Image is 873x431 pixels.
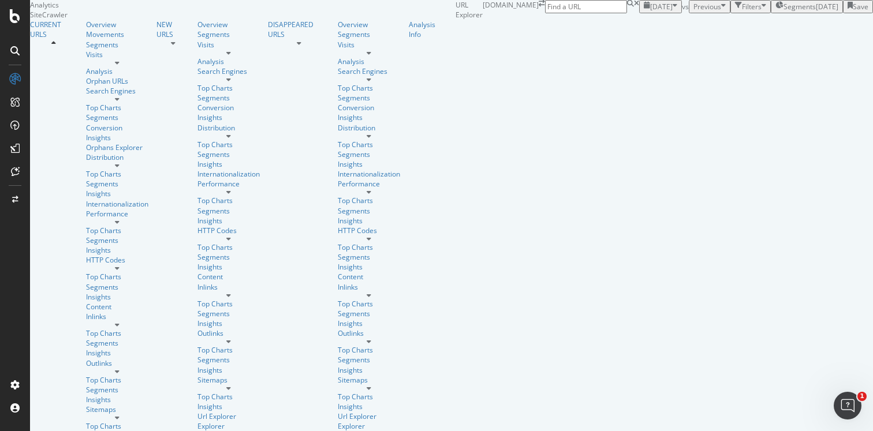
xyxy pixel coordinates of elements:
[30,20,78,39] div: CURRENT URLS
[338,29,400,39] a: Segments
[338,345,400,355] a: Top Charts
[853,2,868,12] div: Save
[338,402,400,411] a: Insights
[197,282,260,292] a: Inlinks
[338,392,400,402] div: Top Charts
[338,216,400,226] a: Insights
[338,226,400,235] a: HTTP Codes
[338,309,400,318] a: Segments
[834,392,861,419] iframe: Intercom live chat
[197,83,260,93] a: Top Charts
[784,2,816,12] span: Segments
[86,133,148,143] a: Insights
[86,152,148,162] div: Distribution
[338,252,400,262] div: Segments
[86,404,148,414] a: Sitemaps
[30,10,456,20] div: SiteCrawler
[338,83,400,93] a: Top Charts
[86,50,148,59] a: Visits
[338,93,400,103] a: Segments
[197,375,260,385] div: Sitemaps
[86,209,148,219] div: Performance
[156,20,189,39] div: NEW URLS
[338,242,400,252] a: Top Charts
[197,262,260,272] a: Insights
[338,169,400,179] div: Internationalization
[86,123,148,133] div: Conversion
[338,40,400,50] div: Visits
[338,375,400,385] a: Sitemaps
[197,355,260,365] a: Segments
[197,299,260,309] a: Top Charts
[86,189,148,198] a: Insights
[86,292,148,302] a: Insights
[338,123,400,133] div: Distribution
[197,29,260,39] a: Segments
[86,76,148,86] div: Orphan URLs
[338,206,400,216] div: Segments
[409,20,447,39] a: Analysis Info
[86,169,148,179] a: Top Charts
[197,206,260,216] div: Segments
[338,20,400,29] a: Overview
[197,103,260,113] a: Conversion
[86,245,148,255] a: Insights
[197,40,260,50] a: Visits
[86,86,148,96] div: Search Engines
[197,345,260,355] div: Top Charts
[86,113,148,122] div: Segments
[197,328,260,338] div: Outlinks
[197,226,260,235] a: HTTP Codes
[197,272,260,282] a: Content
[650,2,673,12] span: 2025 Sep. 21st
[197,57,260,66] a: Analysis
[338,57,400,66] a: Analysis
[338,66,400,76] a: Search Engines
[338,196,400,205] div: Top Charts
[338,411,400,421] div: Url Explorer
[338,262,400,272] a: Insights
[197,196,260,205] a: Top Charts
[338,149,400,159] div: Segments
[338,318,400,328] div: Insights
[86,235,148,245] div: Segments
[197,20,260,29] div: Overview
[86,395,148,404] div: Insights
[86,179,148,189] a: Segments
[338,159,400,169] a: Insights
[338,282,400,292] div: Inlinks
[338,272,400,282] a: Content
[197,149,260,159] div: Segments
[86,328,148,338] a: Top Charts
[197,140,260,149] a: Top Charts
[197,66,260,76] a: Search Engines
[86,66,148,76] a: Analysis
[86,226,148,235] a: Top Charts
[86,40,148,50] a: Segments
[197,123,260,133] a: Distribution
[197,402,260,411] a: Insights
[86,302,148,312] div: Content
[86,385,148,395] a: Segments
[197,169,260,179] div: Internationalization
[197,113,260,122] div: Insights
[338,113,400,122] a: Insights
[338,328,400,338] div: Outlinks
[197,252,260,262] a: Segments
